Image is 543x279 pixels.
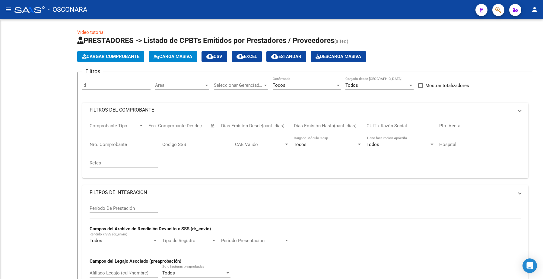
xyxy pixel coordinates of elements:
[271,53,278,60] mat-icon: cloud_download
[311,51,366,62] button: Descarga Masiva
[271,54,301,59] span: Estandar
[214,83,263,88] span: Seleccionar Gerenciador
[273,83,285,88] span: Todos
[90,107,514,113] mat-panel-title: FILTROS DEL COMPROBANTE
[77,30,105,35] a: Video tutorial
[82,103,528,117] mat-expansion-panel-header: FILTROS DEL COMPROBANTE
[206,54,222,59] span: CSV
[82,54,139,59] span: Cargar Comprobante
[90,226,211,232] strong: Campos del Archivo de Rendición Devuelto x SSS (dr_envio)
[155,83,204,88] span: Area
[266,51,306,62] button: Estandar
[232,51,262,62] button: EXCEL
[235,142,284,147] span: CAE Válido
[531,6,538,13] mat-icon: person
[209,123,216,130] button: Open calendar
[82,185,528,200] mat-expansion-panel-header: FILTROS DE INTEGRACION
[82,67,103,76] h3: Filtros
[522,258,537,273] div: Open Intercom Messenger
[48,3,87,16] span: - OSCONARA
[90,258,181,264] strong: Campos del Legajo Asociado (preaprobación)
[90,123,138,128] span: Comprobante Tipo
[311,51,366,62] app-download-masive: Descarga masiva de comprobantes (adjuntos)
[82,117,528,178] div: FILTROS DEL COMPROBANTE
[206,53,214,60] mat-icon: cloud_download
[237,53,244,60] mat-icon: cloud_download
[90,238,102,243] span: Todos
[294,142,306,147] span: Todos
[90,189,514,196] mat-panel-title: FILTROS DE INTEGRACION
[425,82,469,89] span: Mostrar totalizadores
[237,54,257,59] span: EXCEL
[162,238,211,243] span: Tipo de Registro
[334,38,348,44] span: (alt+q)
[5,6,12,13] mat-icon: menu
[77,36,334,45] span: PRESTADORES -> Listado de CPBTs Emitidos por Prestadores / Proveedores
[154,54,192,59] span: Carga Masiva
[221,238,284,243] span: Período Presentación
[316,54,361,59] span: Descarga Masiva
[148,123,173,128] input: Fecha inicio
[77,51,144,62] button: Cargar Comprobante
[162,270,175,276] span: Todos
[202,51,227,62] button: CSV
[367,142,379,147] span: Todos
[149,51,197,62] button: Carga Masiva
[178,123,208,128] input: Fecha fin
[345,83,358,88] span: Todos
